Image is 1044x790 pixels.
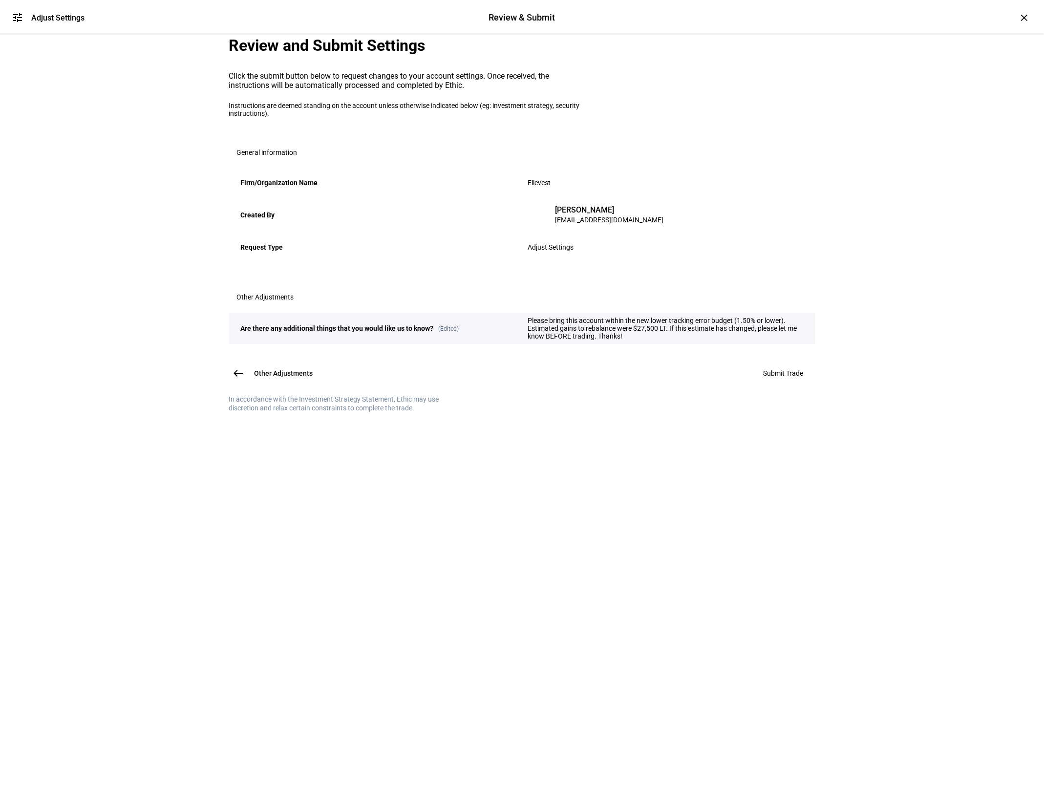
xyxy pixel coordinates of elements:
span: Please bring this account within the new lower tracking error budget (1.50% or lower). Estimated ... [528,317,797,340]
h3: Other Adjustments [237,293,294,301]
div: × [1017,10,1032,25]
button: Other Adjustments [229,363,325,383]
div: Request Type [241,239,516,255]
span: Ellevest [528,179,551,187]
div: Created By [241,207,516,223]
div: Are there any additional things that you would like us to know? [241,320,516,336]
div: Review & Submit [489,11,555,24]
div: [PERSON_NAME] [555,205,664,215]
span: Adjust Settings [528,243,574,251]
h3: General information [237,149,298,156]
div: Firm/Organization Name [241,175,516,191]
div: Review and Submit Settings [229,35,815,56]
button: Submit Trade [752,363,815,383]
mat-icon: west [233,367,245,379]
div: In accordance with the Investment Strategy Statement, Ethic may use discretion and relax certain ... [229,395,464,412]
span: (Edited) [434,325,459,332]
div: [EMAIL_ADDRESS][DOMAIN_NAME] [555,215,664,225]
div: AG [528,205,548,225]
span: Submit Trade [764,369,804,377]
div: Adjust Settings [31,13,85,22]
span: Other Adjustments [255,368,313,378]
p: Click the submit button below to request changes to your account settings. Once received, the ins... [229,71,581,90]
mat-icon: tune [12,12,23,23]
p: Instructions are deemed standing on the account unless otherwise indicated below (eg: investment ... [229,102,581,117]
